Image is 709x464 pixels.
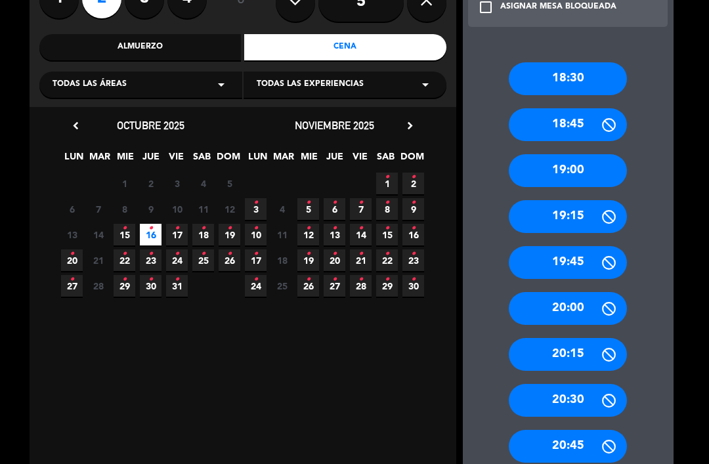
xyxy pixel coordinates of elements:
i: • [227,218,232,239]
i: • [253,218,258,239]
div: Cena [244,34,446,60]
span: 21 [350,249,372,271]
span: 29 [114,275,135,297]
div: 18:30 [509,62,627,95]
span: 8 [114,198,135,220]
i: • [358,192,363,213]
span: 19 [219,224,240,245]
span: 16 [402,224,424,245]
span: 25 [271,275,293,297]
span: 25 [192,249,214,271]
span: 24 [245,275,267,297]
i: • [306,218,311,239]
span: 30 [402,275,424,297]
span: 6 [324,198,345,220]
span: VIE [165,149,187,171]
span: 16 [140,224,161,245]
i: • [332,192,337,213]
i: • [122,269,127,290]
span: 10 [245,224,267,245]
i: • [385,167,389,188]
span: 13 [324,224,345,245]
span: 4 [192,173,214,194]
span: 11 [192,198,214,220]
span: 22 [376,249,398,271]
i: • [70,269,74,290]
span: 14 [87,224,109,245]
i: • [148,218,153,239]
i: • [385,192,389,213]
i: • [358,269,363,290]
i: • [411,269,416,290]
div: 20:15 [509,338,627,371]
span: 1 [114,173,135,194]
i: • [253,192,258,213]
span: 20 [61,249,83,271]
i: • [385,243,389,264]
i: • [332,218,337,239]
span: 31 [166,275,188,297]
span: 3 [245,198,267,220]
span: 10 [166,198,188,220]
span: 9 [140,198,161,220]
span: 28 [350,275,372,297]
i: • [201,218,205,239]
span: 2 [402,173,424,194]
i: • [411,167,416,188]
span: MAR [272,149,294,171]
span: MAR [89,149,110,171]
span: 7 [87,198,109,220]
i: • [385,218,389,239]
span: JUE [140,149,161,171]
span: 1 [376,173,398,194]
div: 20:30 [509,384,627,417]
div: 19:45 [509,246,627,279]
i: • [122,218,127,239]
span: 24 [166,249,188,271]
span: 21 [87,249,109,271]
span: 17 [245,249,267,271]
span: 3 [166,173,188,194]
span: 11 [271,224,293,245]
i: • [175,218,179,239]
div: ASIGNAR MESA BLOQUEADA [500,1,616,14]
i: arrow_drop_down [213,77,229,93]
span: 26 [297,275,319,297]
i: arrow_drop_down [418,77,433,93]
div: 19:15 [509,200,627,233]
span: 6 [61,198,83,220]
span: JUE [324,149,345,171]
span: 22 [114,249,135,271]
span: 2 [140,173,161,194]
span: 27 [324,275,345,297]
i: • [227,243,232,264]
span: 17 [166,224,188,245]
span: 30 [140,275,161,297]
span: noviembre 2025 [295,119,374,132]
span: DOM [217,149,238,171]
span: 12 [219,198,240,220]
i: • [148,269,153,290]
span: Todas las áreas [53,78,127,91]
span: 18 [192,224,214,245]
div: 20:45 [509,430,627,463]
i: • [253,243,258,264]
span: 28 [87,275,109,297]
div: 20:00 [509,292,627,325]
i: • [253,269,258,290]
span: SAB [191,149,213,171]
span: 27 [61,275,83,297]
span: 8 [376,198,398,220]
i: • [175,243,179,264]
i: • [385,269,389,290]
span: MIE [298,149,320,171]
i: chevron_left [69,119,83,133]
i: • [175,269,179,290]
span: 7 [350,198,372,220]
i: • [332,269,337,290]
span: MIE [114,149,136,171]
div: 18:45 [509,108,627,141]
i: • [148,243,153,264]
span: 29 [376,275,398,297]
span: Todas las experiencias [257,78,364,91]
